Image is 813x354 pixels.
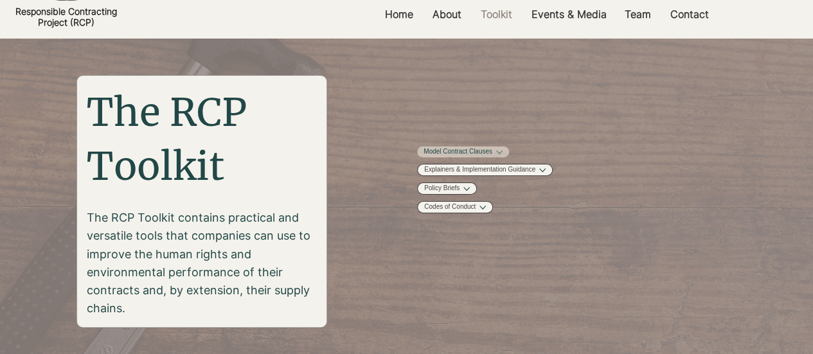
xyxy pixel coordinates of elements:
button: More Codes of Conduct pages [479,204,486,211]
a: Explainers & Implementation Guidance [424,165,535,175]
nav: Site [417,146,596,214]
button: More Explainers & Implementation Guidance pages [539,167,546,173]
button: More Policy Briefs pages [463,186,470,192]
span: The RCP Toolkit [87,88,247,190]
p: The RCP Toolkit contains practical and versatile tools that companies can use to improve the huma... [87,209,319,317]
a: Model Contract Clauses [424,147,492,157]
button: More Model Contract Clauses pages [496,149,503,155]
a: Codes of Conduct [424,202,476,212]
a: Policy Briefs [424,184,460,193]
a: Responsible ContractingProject (RCP) [15,6,117,28]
